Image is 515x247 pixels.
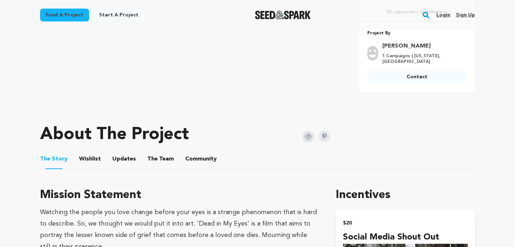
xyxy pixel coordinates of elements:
a: Goto Mairen Tierney profile [382,42,462,50]
a: Seed&Spark Homepage [255,11,311,19]
a: Login [436,9,450,21]
img: Seed&Spark Pinterest Icon [319,130,330,142]
span: The [40,155,50,163]
a: Start a project [93,9,144,21]
span: Community [185,155,217,163]
img: Seed&Spark Logo Dark Mode [255,11,311,19]
h2: $20 [343,218,468,228]
h3: Mission Statement [40,187,319,204]
h1: About The Project [40,126,189,143]
span: Updates [112,155,136,163]
a: Contact [367,70,466,83]
h4: Social Media Shout Out [343,231,468,244]
p: Project By [367,29,466,38]
a: Fund a project [40,9,89,21]
img: user.png [367,46,378,60]
p: 1 Campaigns | [US_STATE], [GEOGRAPHIC_DATA] [382,53,462,65]
h1: Incentives [336,187,475,204]
span: Team [147,155,174,163]
span: The [147,155,158,163]
a: Sign up [456,9,475,21]
img: Seed&Spark Instagram Icon [302,130,314,143]
span: Wishlist [79,155,101,163]
span: Story [40,155,68,163]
